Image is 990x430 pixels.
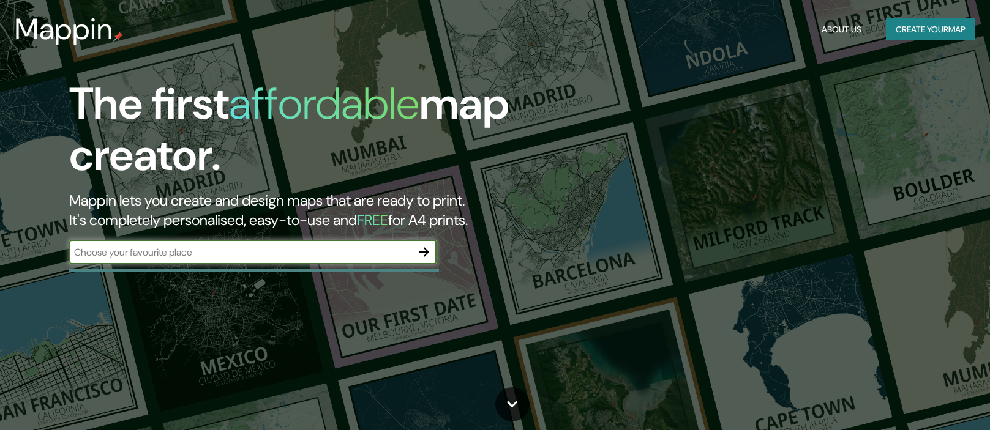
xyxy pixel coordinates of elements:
[69,245,412,259] input: Choose your favourite place
[69,78,564,191] h1: The first map creator.
[113,32,123,42] img: mappin-pin
[817,18,866,41] button: About Us
[229,75,419,132] h1: affordable
[357,210,388,229] h5: FREE
[886,18,975,41] button: Create yourmap
[15,12,113,46] h3: Mappin
[881,382,977,417] iframe: Help widget launcher
[69,191,564,230] h2: Mappin lets you create and design maps that are ready to print. It's completely personalised, eas...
